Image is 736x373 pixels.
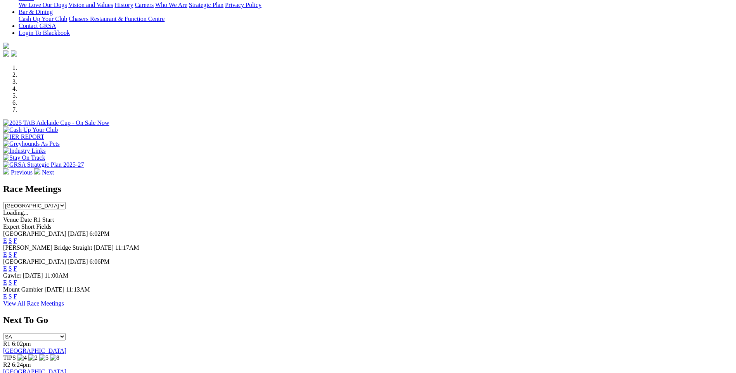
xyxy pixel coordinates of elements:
span: Fields [36,223,51,230]
a: F [14,293,17,300]
span: [DATE] [94,244,114,251]
a: S [9,293,12,300]
a: S [9,237,12,244]
img: Greyhounds As Pets [3,140,60,147]
span: 11:13AM [66,286,90,293]
a: E [3,237,7,244]
img: twitter.svg [11,50,17,57]
span: [GEOGRAPHIC_DATA] [3,230,66,237]
a: We Love Our Dogs [19,2,67,8]
a: F [14,265,17,272]
span: 11:00AM [45,272,69,279]
span: TIPS [3,354,16,361]
span: [DATE] [68,258,88,265]
span: R2 [3,361,10,368]
span: Mount Gambier [3,286,43,293]
a: F [14,237,17,244]
a: S [9,279,12,286]
span: Gawler [3,272,21,279]
span: Loading... [3,209,28,216]
h2: Next To Go [3,315,733,325]
img: chevron-right-pager-white.svg [34,168,40,174]
a: Previous [3,169,34,176]
img: Cash Up Your Club [3,126,58,133]
a: F [14,279,17,286]
div: About [19,2,733,9]
img: facebook.svg [3,50,9,57]
span: [DATE] [45,286,65,293]
span: Short [21,223,35,230]
span: [DATE] [23,272,43,279]
a: Contact GRSA [19,22,56,29]
a: Strategic Plan [189,2,223,8]
h2: Race Meetings [3,184,733,194]
a: S [9,251,12,258]
a: Careers [135,2,154,8]
a: Who We Are [155,2,187,8]
span: 6:24pm [12,361,31,368]
img: 2 [28,354,38,361]
a: Privacy Policy [225,2,261,8]
a: Next [34,169,54,176]
img: 8 [50,354,59,361]
img: Industry Links [3,147,46,154]
a: Bar & Dining [19,9,53,15]
span: Date [20,216,32,223]
img: logo-grsa-white.png [3,43,9,49]
span: [DATE] [68,230,88,237]
span: [PERSON_NAME] Bridge Straight [3,244,92,251]
a: E [3,279,7,286]
a: Vision and Values [68,2,113,8]
img: chevron-left-pager-white.svg [3,168,9,174]
img: 4 [17,354,27,361]
img: GRSA Strategic Plan 2025-27 [3,161,84,168]
a: Login To Blackbook [19,29,70,36]
span: R1 [3,340,10,347]
span: Next [42,169,54,176]
a: History [114,2,133,8]
span: Expert [3,223,20,230]
span: 6:02PM [90,230,110,237]
a: E [3,265,7,272]
img: Stay On Track [3,154,45,161]
a: S [9,265,12,272]
span: 6:06PM [90,258,110,265]
div: Bar & Dining [19,16,733,22]
a: E [3,293,7,300]
img: 2025 TAB Adelaide Cup - On Sale Now [3,119,109,126]
a: Chasers Restaurant & Function Centre [69,16,165,22]
span: Venue [3,216,19,223]
a: F [14,251,17,258]
span: R1 Start [33,216,54,223]
a: Cash Up Your Club [19,16,67,22]
a: [GEOGRAPHIC_DATA] [3,347,66,354]
img: IER REPORT [3,133,44,140]
a: E [3,251,7,258]
img: 5 [39,354,48,361]
span: 6:02pm [12,340,31,347]
span: [GEOGRAPHIC_DATA] [3,258,66,265]
span: 11:17AM [115,244,139,251]
a: View All Race Meetings [3,300,64,307]
span: Previous [11,169,33,176]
